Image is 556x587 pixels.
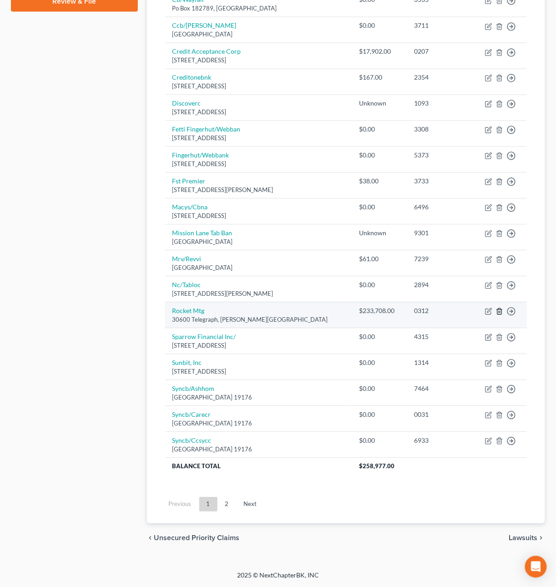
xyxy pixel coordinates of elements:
[414,177,465,186] div: 3733
[359,306,399,315] div: $233,708.00
[172,229,233,237] a: Mission Lane Tab Ban
[414,306,465,315] div: 0312
[172,359,202,366] a: Sunbit, Inc
[172,393,345,402] div: [GEOGRAPHIC_DATA] 19176
[172,21,237,29] a: Ccb/[PERSON_NAME]
[414,436,465,445] div: 6933
[538,534,545,541] i: chevron_right
[172,177,206,185] a: Fst Premier
[172,436,212,444] a: Syncb/Ccsycc
[172,73,212,81] a: Creditonebnk
[172,125,241,133] a: Fetti Fingerhut/Webban
[165,457,352,474] th: Balance Total
[172,82,345,91] div: [STREET_ADDRESS]
[172,186,345,194] div: [STREET_ADDRESS][PERSON_NAME]
[414,99,465,108] div: 1093
[172,367,345,376] div: [STREET_ADDRESS]
[172,255,202,263] a: Mrv/Revvi
[172,203,208,211] a: Macys/Cbna
[359,177,399,186] div: $38.00
[172,151,229,159] a: Fingerhut/Webbank
[172,56,345,65] div: [STREET_ADDRESS]
[172,212,345,220] div: [STREET_ADDRESS]
[509,534,538,541] span: Lawsuits
[172,281,201,288] a: Nc/Tabloc
[414,384,465,393] div: 7464
[172,134,345,142] div: [STREET_ADDRESS]
[172,445,345,454] div: [GEOGRAPHIC_DATA] 19176
[359,384,399,393] div: $0.00
[172,99,201,107] a: Discoverc
[172,30,345,39] div: [GEOGRAPHIC_DATA]
[414,410,465,419] div: 0031
[414,73,465,82] div: 2354
[172,4,345,13] div: Po Box 182789, [GEOGRAPHIC_DATA]
[414,47,465,56] div: 0207
[172,108,345,116] div: [STREET_ADDRESS]
[172,341,345,350] div: [STREET_ADDRESS]
[19,571,537,587] div: 2025 © NextChapterBK, INC
[414,332,465,341] div: 4315
[359,47,399,56] div: $17,902.00
[359,332,399,341] div: $0.00
[359,254,399,263] div: $61.00
[359,151,399,160] div: $0.00
[359,21,399,30] div: $0.00
[359,228,399,238] div: Unknown
[172,410,211,418] a: Syncb/Carecr
[359,462,394,470] span: $258,977.00
[172,160,345,168] div: [STREET_ADDRESS]
[359,280,399,289] div: $0.00
[525,556,547,578] div: Open Intercom Messenger
[172,289,345,298] div: [STREET_ADDRESS][PERSON_NAME]
[509,534,545,541] button: Lawsuits chevron_right
[414,151,465,160] div: 5373
[414,254,465,263] div: 7239
[199,497,217,511] a: 1
[414,21,465,30] div: 3711
[359,358,399,367] div: $0.00
[172,385,215,392] a: Syncb/Ashhom
[147,534,240,541] button: chevron_left Unsecured Priority Claims
[172,307,205,314] a: Rocket Mtg
[172,263,345,272] div: [GEOGRAPHIC_DATA]
[172,315,345,324] div: 30600 Telegraph, [PERSON_NAME][GEOGRAPHIC_DATA]
[154,534,240,541] span: Unsecured Priority Claims
[359,410,399,419] div: $0.00
[414,202,465,212] div: 6496
[414,125,465,134] div: 3308
[172,47,241,55] a: Credit Acceptance Corp
[359,73,399,82] div: $167.00
[237,497,264,511] a: Next
[414,280,465,289] div: 2894
[414,228,465,238] div: 9301
[147,534,154,541] i: chevron_left
[359,125,399,134] div: $0.00
[414,358,465,367] div: 1314
[172,333,236,340] a: Sparrow Financial Inc/
[359,436,399,445] div: $0.00
[359,202,399,212] div: $0.00
[359,99,399,108] div: Unknown
[218,497,236,511] a: 2
[172,419,345,428] div: [GEOGRAPHIC_DATA] 19176
[172,238,345,246] div: [GEOGRAPHIC_DATA]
